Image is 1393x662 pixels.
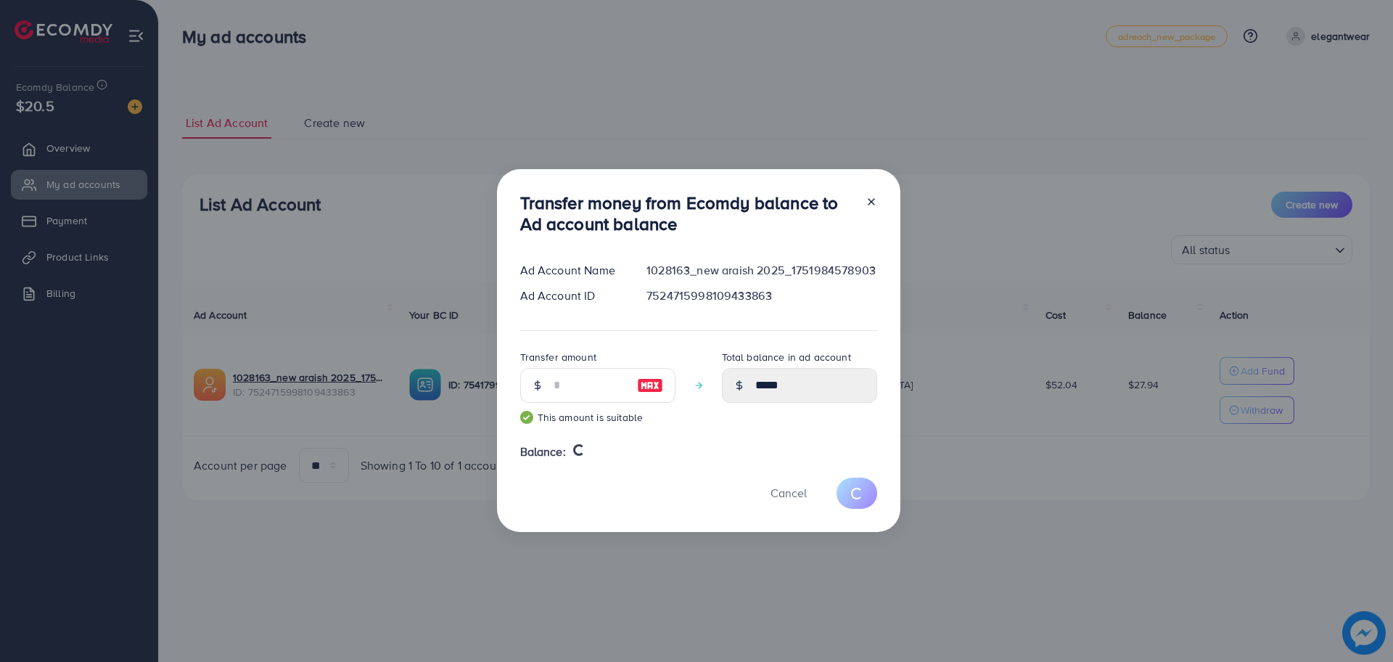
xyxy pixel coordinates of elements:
[771,485,807,501] span: Cancel
[635,287,888,304] div: 7524715998109433863
[520,410,675,425] small: This amount is suitable
[637,377,663,394] img: image
[635,262,888,279] div: 1028163_new araish 2025_1751984578903
[509,262,636,279] div: Ad Account Name
[520,350,596,364] label: Transfer amount
[509,287,636,304] div: Ad Account ID
[520,444,566,460] span: Balance:
[722,350,851,364] label: Total balance in ad account
[520,192,854,234] h3: Transfer money from Ecomdy balance to Ad account balance
[520,411,533,424] img: guide
[752,478,825,509] button: Cancel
